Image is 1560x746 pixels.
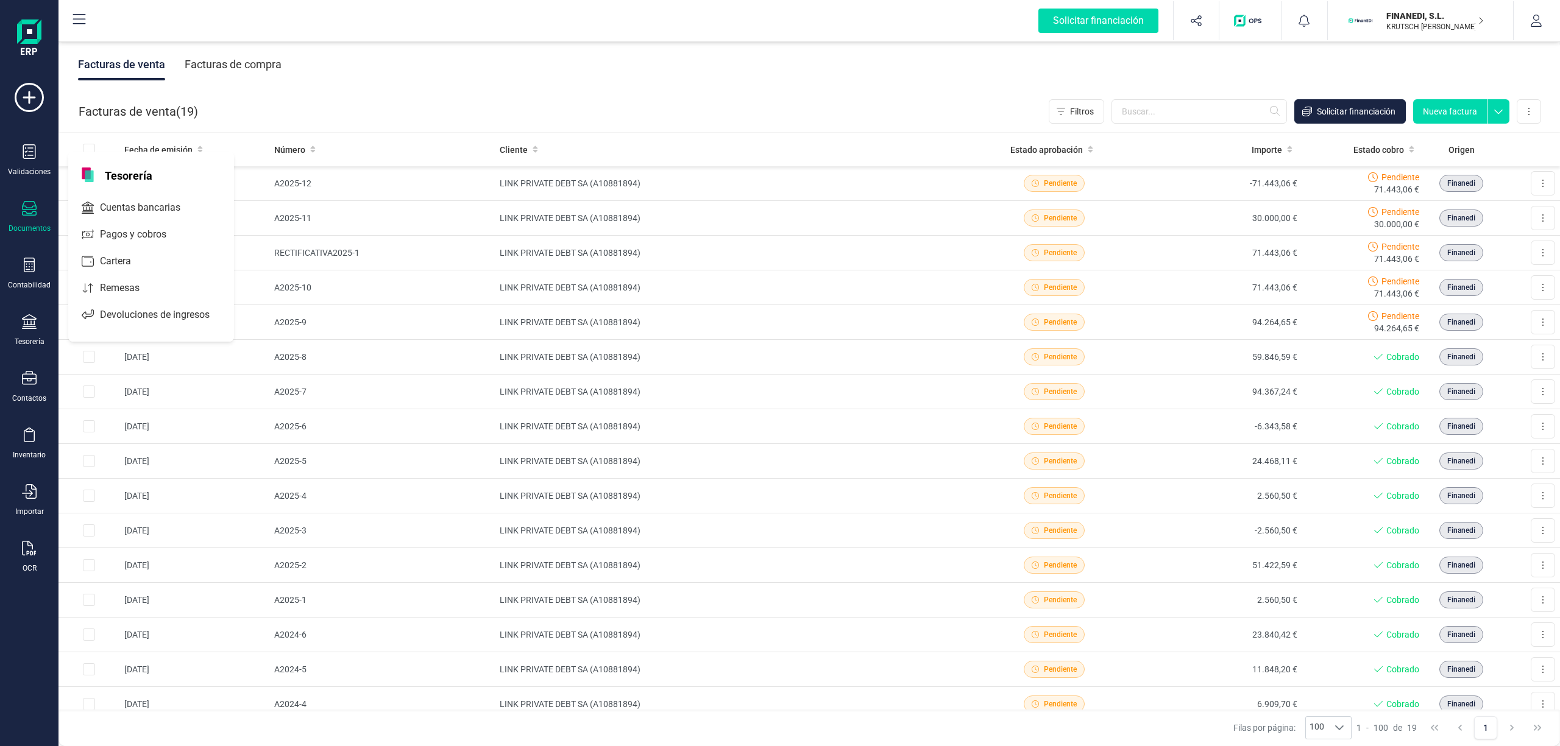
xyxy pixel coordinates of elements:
[1386,663,1419,675] span: Cobrado
[274,144,305,156] span: Número
[119,444,269,479] td: [DATE]
[1137,166,1302,201] td: -71.443,06 €
[1137,305,1302,340] td: 94.264,65 €
[269,618,495,652] td: A2024-6
[1233,716,1352,739] div: Filas por página:
[1447,664,1475,675] span: Finanedi
[1137,687,1302,722] td: 6.909,70 €
[119,513,269,548] td: [DATE]
[1386,490,1419,502] span: Cobrado
[1386,698,1419,710] span: Cobrado
[8,167,51,177] div: Validaciones
[269,236,495,270] td: RECTIFICATIVA2025-1
[1447,386,1475,397] span: Finanedi
[1137,479,1302,513] td: 2.560,50 €
[269,583,495,618] td: A2025-1
[1038,9,1158,33] div: Solicitar financiación
[83,420,95,432] div: Row Selected 3550f7df-ae43-41af-b624-53651b13355e
[1447,629,1475,640] span: Finanedi
[1137,444,1302,479] td: 24.468,11 €
[1381,310,1419,322] span: Pendiente
[1381,206,1419,218] span: Pendiente
[1044,698,1077,709] span: Pendiente
[1137,583,1302,618] td: 2.560,50 €
[500,144,528,156] span: Cliente
[495,513,972,548] td: LINK PRIVATE DEBT SA (A10881894)
[1374,722,1388,734] span: 100
[1044,282,1077,293] span: Pendiente
[495,340,972,375] td: LINK PRIVATE DEBT SA (A10881894)
[83,628,95,641] div: Row Selected 5a43d0bf-fb5f-4aef-a97b-4e6a0a243b48
[1044,386,1077,397] span: Pendiente
[1347,7,1374,34] img: FI
[1070,105,1094,118] span: Filtros
[1381,275,1419,287] span: Pendiente
[1044,178,1077,189] span: Pendiente
[1137,548,1302,583] td: 51.422,59 €
[495,583,972,618] td: LINK PRIVATE DEBT SA (A10881894)
[1137,513,1302,548] td: -2.560,50 €
[1317,105,1395,118] span: Solicitar financiación
[1447,698,1475,709] span: Finanedi
[1447,560,1475,571] span: Finanedi
[1386,455,1419,467] span: Cobrado
[119,548,269,583] td: [DATE]
[1386,10,1484,22] p: FINANEDI, S.L.
[1137,409,1302,444] td: -6.343,58 €
[1447,213,1475,223] span: Finanedi
[269,270,495,305] td: A2025-10
[1447,525,1475,536] span: Finanedi
[1386,594,1419,606] span: Cobrado
[1500,716,1523,739] button: Next Page
[1386,420,1419,432] span: Cobrado
[1356,722,1417,734] div: -
[1044,351,1077,362] span: Pendiente
[1447,282,1475,293] span: Finanedi
[1049,99,1104,124] button: Filtros
[1447,247,1475,258] span: Finanedi
[1423,716,1446,739] button: First Page
[1044,629,1077,640] span: Pendiente
[269,479,495,513] td: A2025-4
[1044,594,1077,605] span: Pendiente
[1044,664,1077,675] span: Pendiente
[83,524,95,537] div: Row Selected 2166f7c7-5b44-413f-99cb-8995035137d8
[1386,559,1419,571] span: Cobrado
[269,652,495,687] td: A2024-5
[124,144,193,156] span: Fecha de emisión
[95,200,202,215] span: Cuentas bancarias
[1137,652,1302,687] td: 11.848,20 €
[1024,1,1173,40] button: Solicitar financiación
[269,340,495,375] td: A2025-8
[15,337,44,347] div: Tesorería
[1227,1,1274,40] button: Logo de OPS
[1448,716,1472,739] button: Previous Page
[495,618,972,652] td: LINK PRIVATE DEBT SA (A10881894)
[1447,490,1475,501] span: Finanedi
[1407,722,1417,734] span: 19
[1306,717,1328,739] span: 100
[1381,171,1419,183] span: Pendiente
[269,687,495,722] td: A2024-4
[1413,99,1487,124] button: Nueva factura
[15,507,44,516] div: Importar
[1294,99,1406,124] button: Solicitar financiación
[495,479,972,513] td: LINK PRIVATE DEBT SA (A10881894)
[97,167,160,182] span: Tesorería
[269,513,495,548] td: A2025-3
[495,166,972,201] td: LINK PRIVATE DEBT SA (A10881894)
[83,385,95,398] div: Row Selected f5113622-9239-413c-bf00-72cf8bf60852
[8,280,51,290] div: Contabilidad
[269,409,495,444] td: A2025-6
[1526,716,1549,739] button: Last Page
[17,19,41,58] img: Logo Finanedi
[1381,241,1419,253] span: Pendiente
[1448,144,1475,156] span: Origen
[1393,722,1402,734] span: de
[83,455,95,467] div: Row Selected 86f12270-e543-4524-a5dc-362f844ee7bd
[79,99,198,124] div: Facturas de venta ( )
[119,479,269,513] td: [DATE]
[119,687,269,722] td: [DATE]
[1137,270,1302,305] td: 71.443,06 €
[95,254,153,269] span: Cartera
